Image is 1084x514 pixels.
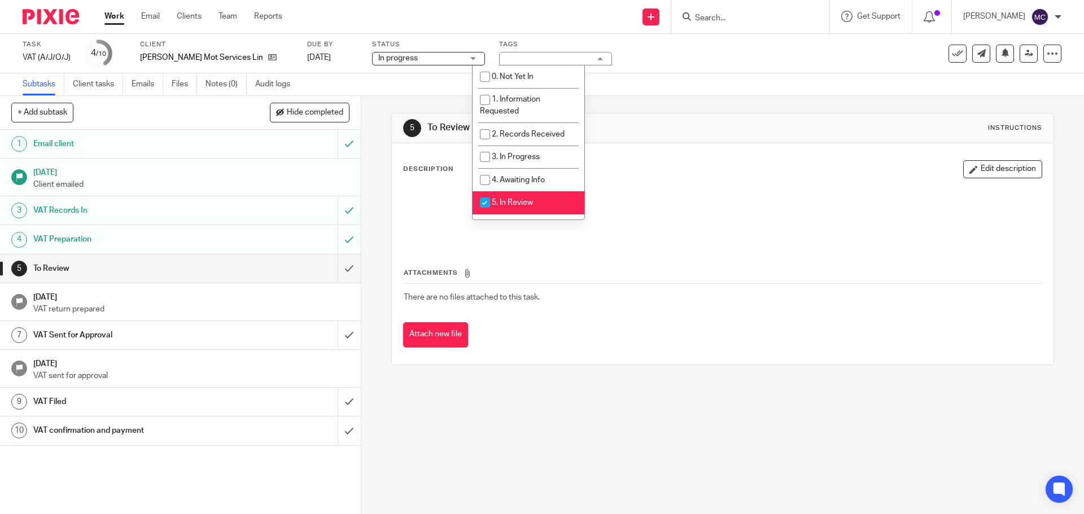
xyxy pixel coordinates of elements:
div: 1 [11,136,27,152]
label: Due by [307,40,358,49]
p: VAT return prepared [33,304,349,315]
p: Client emailed [33,179,349,190]
h1: Email client [33,135,229,152]
button: Hide completed [270,103,349,122]
a: Clients [177,11,202,22]
div: 3 [11,203,27,218]
button: Attach new file [403,322,468,348]
p: [PERSON_NAME] Mot Services Limited [140,52,263,63]
span: 5. In Review [492,199,533,207]
div: 10 [11,423,27,438]
div: 4 [91,47,106,60]
button: Edit description [963,160,1042,178]
a: Reports [254,11,282,22]
h1: VAT Records In [33,202,229,219]
a: Files [172,73,197,95]
span: Attachments [404,270,458,276]
h1: VAT Filed [33,393,229,410]
h1: [DATE] [33,289,349,303]
span: 0. Not Yet In [492,73,534,81]
div: Instructions [988,124,1042,133]
span: 3. In Progress [492,153,540,161]
label: Task [23,40,71,49]
a: Notes (0) [206,73,247,95]
h1: [DATE] [33,355,349,370]
a: Team [218,11,237,22]
h1: VAT Preparation [33,231,229,248]
div: VAT (A/J/O/J) [23,52,71,63]
h1: VAT confirmation and payment [33,422,229,439]
span: [DATE] [307,54,331,61]
input: Search [694,14,795,24]
label: Status [372,40,485,49]
label: Tags [499,40,612,49]
h1: To Review [427,122,747,134]
img: svg%3E [1031,8,1049,26]
a: Client tasks [73,73,123,95]
div: 4 [11,232,27,248]
div: 5 [11,261,27,276]
p: VAT sent for approval [33,370,349,381]
span: In progress [378,54,418,62]
small: /10 [96,51,106,57]
div: 7 [11,327,27,343]
span: 4. Awaiting Info [492,176,545,184]
a: Audit logs [255,73,299,95]
span: 1. Information Requested [480,95,540,115]
div: 9 [11,394,27,410]
a: Subtasks [23,73,64,95]
h1: VAT Sent for Approval [33,327,229,344]
a: Email [141,11,160,22]
span: 2. Records Received [492,130,565,138]
p: Description [403,165,453,174]
label: Client [140,40,293,49]
button: + Add subtask [11,103,73,122]
p: [PERSON_NAME] [963,11,1025,22]
span: There are no files attached to this task. [404,293,540,301]
div: 5 [403,119,421,137]
h1: [DATE] [33,164,349,178]
h1: To Review [33,260,229,277]
a: Work [104,11,124,22]
img: Pixie [23,9,79,24]
span: Hide completed [287,108,343,117]
a: Emails [132,73,163,95]
span: Get Support [857,12,901,20]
